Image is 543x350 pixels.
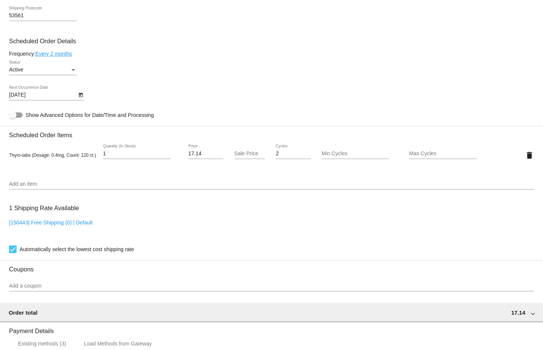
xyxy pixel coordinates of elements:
[26,111,154,119] span: Show Advanced Options for Date/Time and Processing
[9,51,534,57] div: Frequency:
[9,38,534,45] h3: Scheduled Order Details
[511,309,525,316] span: 17.14
[9,13,77,19] input: Shipping Postcode
[9,220,93,226] a: [150443] Free Shipping (0) | Default
[20,245,134,254] span: Automatically select the lowest cost shipping rate
[9,92,77,98] input: Next Occurrence Date
[276,151,311,157] input: Cycles
[409,151,477,157] input: Max Cycles
[322,151,389,157] input: Min Cycles
[9,283,534,289] input: Add a coupon
[188,151,223,157] input: Price
[9,67,77,73] mat-select: Status
[77,91,85,98] button: Open calendar
[9,322,534,335] h3: Payment Details
[9,153,96,158] span: Thyro-tabs (Dosage: 0.4mg, Count: 120 ct.)
[84,341,152,347] div: Load Methods from Gateway
[234,151,265,157] input: Sale Price
[525,151,534,160] mat-icon: delete
[9,200,79,216] h3: 1 Shipping Rate Available
[9,126,534,139] h3: Scheduled Order Items
[9,309,38,316] span: Order total
[9,67,23,73] span: Active
[103,151,171,157] input: Quantity (In Stock)
[9,260,534,273] h3: Coupons
[35,51,72,57] a: Every 2 months
[9,181,534,187] input: Add an item
[18,341,66,347] div: Existing methods (3)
